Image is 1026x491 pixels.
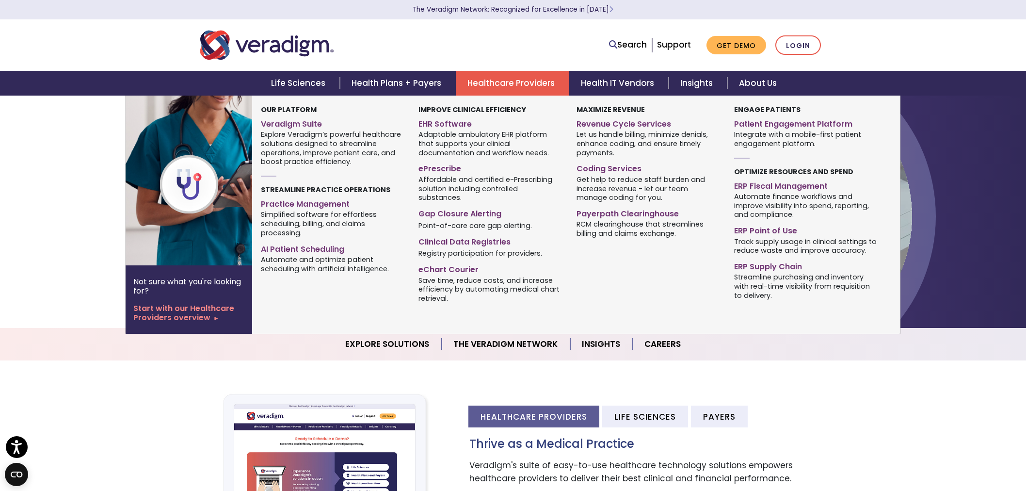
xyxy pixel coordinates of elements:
[340,71,456,96] a: Health Plans + Payers
[734,258,877,272] a: ERP Supply Chain
[734,115,877,130] a: Patient Engagement Platform
[734,130,877,148] span: Integrate with a mobile-first patient engagement platform.
[469,437,826,451] h3: Thrive as a Medical Practice
[691,406,748,427] li: Payers
[133,304,244,322] a: Start with our Healthcare Providers overview
[706,36,766,55] a: Get Demo
[418,160,561,174] a: ePrescribe
[261,196,404,210] a: Practice Management
[734,167,853,177] strong: Optimize Resources and Spend
[418,105,526,115] strong: Improve Clinical Efficiency
[569,71,669,96] a: Health IT Vendors
[577,219,720,238] span: RCM clearinghouse that streamlines billing and claims exchange.
[734,191,877,219] span: Automate finance workflows and improve visibility into spend, reporting, and compliance.
[727,71,788,96] a: About Us
[261,130,404,166] span: Explore Veradigm’s powerful healthcare solutions designed to streamline operations, improve patie...
[577,174,720,202] span: Get help to reduce staff burden and increase revenue - let our team manage coding for you.
[468,406,599,427] li: Healthcare Providers
[261,105,317,115] strong: Our Platform
[200,29,334,61] img: Veradigm logo
[418,174,561,202] span: Affordable and certified e-Prescribing solution including controlled substances.
[734,178,877,192] a: ERP Fiscal Management
[577,205,720,219] a: Payerpath Clearinghouse
[570,332,633,357] a: Insights
[261,210,404,238] span: Simplified software for effortless scheduling, billing, and claims processing.
[261,115,404,130] a: Veradigm Suite
[577,105,645,115] strong: Maximize Revenue
[577,130,720,158] span: Let us handle billing, minimize denials, enhance coding, and ensure timely payments.
[669,71,727,96] a: Insights
[418,205,561,219] a: Gap Closure Alerting
[633,332,692,357] a: Careers
[775,35,821,55] a: Login
[133,277,244,295] p: Not sure what you're looking for?
[609,5,613,14] span: Learn More
[577,115,720,130] a: Revenue Cycle Services
[418,233,561,247] a: Clinical Data Registries
[734,105,801,115] strong: Engage Patients
[609,38,647,51] a: Search
[418,115,561,130] a: EHR Software
[418,130,561,158] span: Adaptable ambulatory EHR platform that supports your clinical documentation and workflow needs.
[442,332,570,357] a: The Veradigm Network
[734,222,877,236] a: ERP Point of Use
[469,459,826,485] p: Veradigm's suite of easy-to-use healthcare technology solutions empowers healthcare providers to ...
[259,71,340,96] a: Life Sciences
[418,220,532,230] span: Point-of-care care gap alerting.
[126,96,282,265] img: Healthcare Provider
[734,272,877,300] span: Streamline purchasing and inventory with real-time visibility from requisition to delivery.
[577,160,720,174] a: Coding Services
[456,71,569,96] a: Healthcare Providers
[657,39,691,50] a: Support
[261,241,404,255] a: AI Patient Scheduling
[261,185,390,195] strong: Streamline Practice Operations
[734,236,877,255] span: Track supply usage in clinical settings to reduce waste and improve accuracy.
[413,5,613,14] a: The Veradigm Network: Recognized for Excellence in [DATE]Learn More
[5,463,28,486] button: Open CMP widget
[418,261,561,275] a: eChart Courier
[418,275,561,303] span: Save time, reduce costs, and increase efficiency by automating medical chart retrieval.
[261,254,404,273] span: Automate and optimize patient scheduling with artificial intelligence.
[334,332,442,357] a: Explore Solutions
[602,406,688,427] li: Life Sciences
[418,248,542,258] span: Registry participation for providers.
